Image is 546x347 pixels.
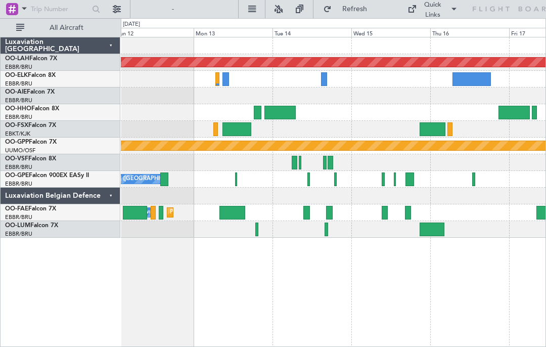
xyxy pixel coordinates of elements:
[5,172,29,179] span: OO-GPE
[5,122,56,128] a: OO-FSXFalcon 7X
[402,1,463,17] button: Quick Links
[5,223,58,229] a: OO-LUMFalcon 7X
[5,180,32,188] a: EBBR/BRU
[272,28,351,37] div: Tue 14
[5,56,57,62] a: OO-LAHFalcon 7X
[5,106,59,112] a: OO-HHOFalcon 8X
[5,130,30,138] a: EBKT/KJK
[5,122,28,128] span: OO-FSX
[26,24,107,31] span: All Aircraft
[5,72,28,78] span: OO-ELK
[5,139,29,145] span: OO-GPP
[31,2,89,17] input: Trip Number
[5,80,32,88] a: EBBR/BRU
[5,163,32,171] a: EBBR/BRU
[5,230,32,238] a: EBBR/BRU
[5,106,31,112] span: OO-HHO
[38,171,208,187] div: No Crew [GEOGRAPHIC_DATA] ([GEOGRAPHIC_DATA] National)
[5,213,32,221] a: EBBR/BRU
[170,205,258,220] div: Planned Maint Melsbroek Air Base
[5,172,89,179] a: OO-GPEFalcon 900EX EASy II
[334,6,376,13] span: Refresh
[11,20,110,36] button: All Aircraft
[5,156,28,162] span: OO-VSF
[5,156,56,162] a: OO-VSFFalcon 8X
[5,206,56,212] a: OO-FAEFalcon 7X
[5,89,55,95] a: OO-AIEFalcon 7X
[123,20,140,29] div: [DATE]
[5,63,32,71] a: EBBR/BRU
[5,113,32,121] a: EBBR/BRU
[5,72,56,78] a: OO-ELKFalcon 8X
[5,97,32,104] a: EBBR/BRU
[194,28,272,37] div: Mon 13
[318,1,379,17] button: Refresh
[5,223,30,229] span: OO-LUM
[5,56,29,62] span: OO-LAH
[5,147,35,154] a: UUMO/OSF
[5,139,57,145] a: OO-GPPFalcon 7X
[115,28,194,37] div: Sun 12
[5,206,28,212] span: OO-FAE
[351,28,430,37] div: Wed 15
[5,89,27,95] span: OO-AIE
[430,28,509,37] div: Thu 16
